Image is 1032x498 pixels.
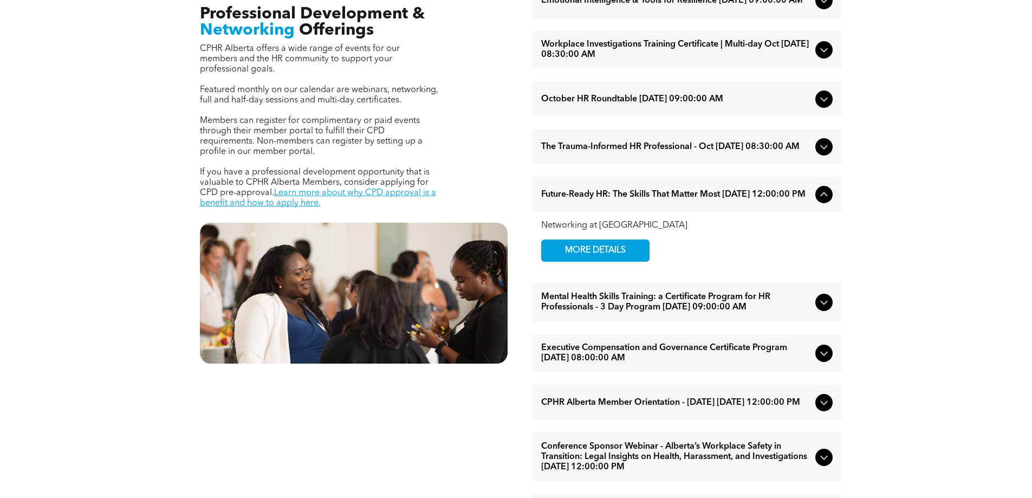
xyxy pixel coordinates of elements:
span: Workplace Investigations Training Certificate | Multi-day Oct [DATE] 08:30:00 AM [541,40,811,60]
a: Learn more about why CPD approval is a benefit and how to apply here. [200,189,436,208]
span: Offerings [299,22,374,38]
span: Future-Ready HR: The Skills That Matter Most [DATE] 12:00:00 PM [541,190,811,200]
span: Mental Health Skills Training: a Certificate Program for HR Professionals - 3 Day Program [DATE] ... [541,292,811,313]
span: Professional Development & [200,6,425,22]
a: MORE DETAILS [541,240,650,262]
span: October HR Roundtable [DATE] 09:00:00 AM [541,94,811,105]
span: Conference Sponsor Webinar - Alberta’s Workplace Safety in Transition: Legal Insights on Health, ... [541,442,811,473]
span: MORE DETAILS [553,240,638,261]
span: Members can register for complimentary or paid events through their member portal to fulfill thei... [200,117,423,156]
div: Networking at [GEOGRAPHIC_DATA] [541,221,833,231]
span: If you have a professional development opportunity that is valuable to CPHR Alberta Members, cons... [200,168,430,197]
span: Executive Compensation and Governance Certificate Program [DATE] 08:00:00 AM [541,343,811,364]
span: CPHR Alberta offers a wide range of events for our members and the HR community to support your p... [200,44,400,74]
span: CPHR Alberta Member Orientation - [DATE] [DATE] 12:00:00 PM [541,398,811,408]
span: Networking [200,22,295,38]
span: Featured monthly on our calendar are webinars, networking, full and half-day sessions and multi-d... [200,86,438,105]
span: The Trauma-Informed HR Professional - Oct [DATE] 08:30:00 AM [541,142,811,152]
